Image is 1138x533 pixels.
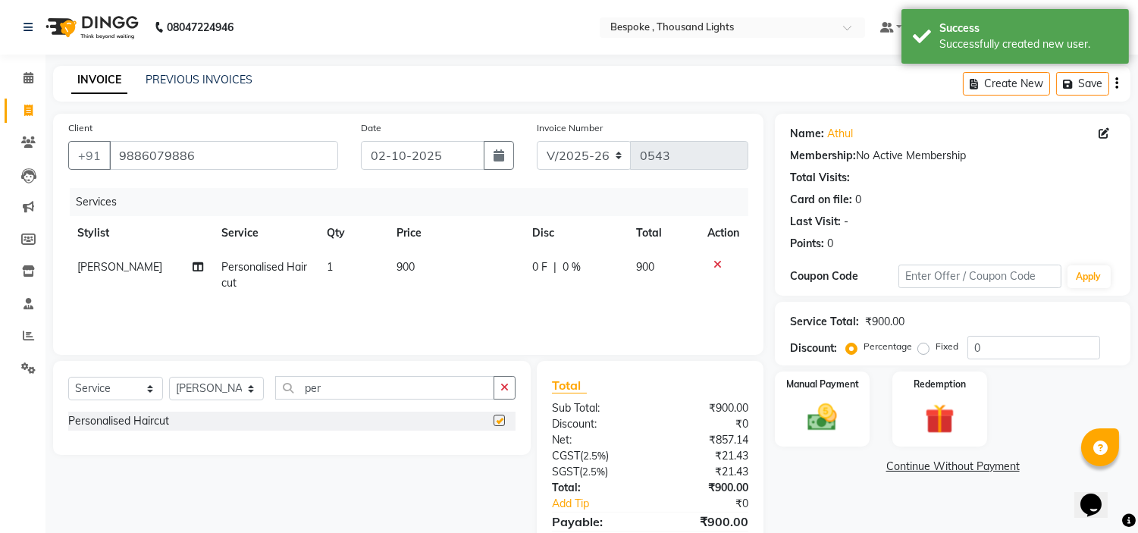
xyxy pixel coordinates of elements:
[790,340,837,356] div: Discount:
[844,214,848,230] div: -
[541,448,651,464] div: ( )
[222,260,308,290] span: Personalised Haircut
[790,214,841,230] div: Last Visit:
[790,148,856,164] div: Membership:
[68,413,169,429] div: Personalised Haircut
[77,260,162,274] span: [PERSON_NAME]
[532,259,547,275] span: 0 F
[1074,472,1123,518] iframe: chat widget
[541,480,651,496] div: Total:
[939,20,1118,36] div: Success
[698,216,748,250] th: Action
[916,400,964,437] img: _gift.svg
[70,188,760,216] div: Services
[898,265,1061,288] input: Enter Offer / Coupon Code
[552,465,579,478] span: SGST
[68,216,213,250] th: Stylist
[541,400,651,416] div: Sub Total:
[914,378,966,391] label: Redemption
[213,216,318,250] th: Service
[167,6,234,49] b: 08047224946
[790,236,824,252] div: Points:
[68,141,111,170] button: +91
[541,464,651,480] div: ( )
[552,449,580,462] span: CGST
[651,400,760,416] div: ₹900.00
[798,400,846,434] img: _cash.svg
[537,121,603,135] label: Invoice Number
[397,260,415,274] span: 900
[552,378,587,393] span: Total
[651,513,760,531] div: ₹900.00
[936,340,958,353] label: Fixed
[786,378,859,391] label: Manual Payment
[637,260,655,274] span: 900
[778,459,1127,475] a: Continue Without Payment
[541,513,651,531] div: Payable:
[541,496,669,512] a: Add Tip
[327,260,333,274] span: 1
[939,36,1118,52] div: Successfully created new user.
[855,192,861,208] div: 0
[109,141,338,170] input: Search by Name/Mobile/Email/Code
[146,73,252,86] a: PREVIOUS INVOICES
[387,216,523,250] th: Price
[865,314,904,330] div: ₹900.00
[790,314,859,330] div: Service Total:
[790,268,898,284] div: Coupon Code
[68,121,92,135] label: Client
[790,148,1115,164] div: No Active Membership
[628,216,699,250] th: Total
[651,448,760,464] div: ₹21.43
[651,464,760,480] div: ₹21.43
[651,416,760,432] div: ₹0
[790,126,824,142] div: Name:
[275,376,494,400] input: Search or Scan
[963,72,1050,96] button: Create New
[39,6,143,49] img: logo
[361,121,381,135] label: Date
[523,216,627,250] th: Disc
[582,466,605,478] span: 2.5%
[790,170,850,186] div: Total Visits:
[71,67,127,94] a: INVOICE
[827,126,853,142] a: Athul
[563,259,581,275] span: 0 %
[827,236,833,252] div: 0
[651,480,760,496] div: ₹900.00
[541,432,651,448] div: Net:
[1056,72,1109,96] button: Save
[864,340,912,353] label: Percentage
[651,432,760,448] div: ₹857.14
[1067,265,1111,288] button: Apply
[669,496,760,512] div: ₹0
[553,259,556,275] span: |
[318,216,387,250] th: Qty
[790,192,852,208] div: Card on file:
[583,450,606,462] span: 2.5%
[541,416,651,432] div: Discount:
